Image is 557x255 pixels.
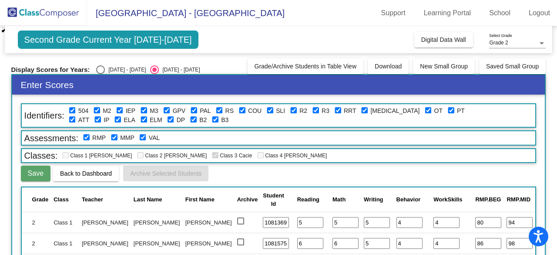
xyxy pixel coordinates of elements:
label: Reading Map [92,133,106,143]
div: First Name [185,195,215,204]
div: Last Name [134,195,162,204]
span: [GEOGRAPHIC_DATA] - [GEOGRAPHIC_DATA] [87,6,285,20]
div: First Name [185,195,232,204]
label: Math Tier 3 [150,106,158,116]
div: Student Id [263,191,284,208]
mat-radio-group: Select an option [96,65,200,74]
label: Good Parent Volunteer [173,106,186,116]
span: Back to Dashboard [60,170,112,177]
div: Class [54,195,69,204]
label: Reading Specialist Support [225,106,234,116]
span: Saved Small Group [486,63,539,70]
label: Reading Tier 3 [322,106,329,116]
label: Referral and Review [344,106,356,116]
td: 2 [22,212,51,233]
label: PALS tutoring [200,106,211,116]
label: Tier 3 Meeting [370,106,419,116]
label: VALLSS [149,133,160,143]
span: RMP.BEG [475,196,501,203]
span: Classes: [22,150,60,162]
span: Grade 2 [489,40,508,46]
button: Digital Data Wall [414,32,473,48]
label: Disengaged Parent (Not involved) [177,116,185,125]
label: Individualized Education Plan [126,106,136,116]
button: New Small Group [413,58,475,74]
label: Behavior Tier 3 [221,116,228,125]
label: Attendance Concerns (Absent or Tardy Often) [78,116,89,125]
td: 2 [22,233,51,254]
a: Support [374,6,413,20]
div: Reading [297,195,319,204]
a: Logout [522,6,557,20]
span: Digital Data Wall [421,36,466,43]
label: Involved Parent [104,116,109,125]
label: 504 Plan [78,106,88,116]
span: Assessments: [22,132,81,144]
span: Display Scores for Years: [11,66,90,74]
div: Writing [364,195,383,204]
div: Teacher [82,195,128,204]
span: Class 4 [PERSON_NAME] [257,153,327,159]
div: Writing [364,195,391,204]
span: Save [28,170,44,177]
a: School [482,6,517,20]
td: [PERSON_NAME] [79,233,131,254]
td: [PERSON_NAME] [131,212,183,233]
div: Teacher [82,195,103,204]
label: Speech Only IEP [276,106,285,116]
td: [PERSON_NAME] [183,233,235,254]
td: Class 1 [51,212,79,233]
div: WorkSkills [433,195,470,204]
button: Download [368,58,409,74]
span: Download [375,63,402,70]
div: Behavior [396,195,421,204]
span: Class 2 [PERSON_NAME] [137,153,207,159]
td: Class 1 [51,233,79,254]
div: Last Name [134,195,180,204]
span: Class 1 [PERSON_NAME] [62,153,132,159]
button: Grade/Archive Students in Table View [248,58,364,74]
span: Grade/Archive Students in Table View [255,63,357,70]
label: English Learner (Active) [124,116,135,125]
span: Class 3 Cacie [212,153,252,159]
span: New Small Group [420,63,468,70]
div: Math [332,195,359,204]
h3: Enter Scores [12,75,545,95]
label: Reading Tier 2 [299,106,307,116]
label: Math Tier 2 [103,106,111,116]
span: Archive Selected Students [130,170,201,177]
td: [PERSON_NAME] [183,212,235,233]
span: Second Grade Current Year [DATE]-[DATE] [18,31,198,49]
div: Class [54,195,77,204]
label: Counseling Support [248,106,262,116]
label: Behavior Tier 2 [199,116,207,125]
div: Math [332,195,346,204]
button: Back to Dashboard [53,166,119,181]
button: Save [21,166,50,181]
th: Grade [22,187,51,212]
label: Math Map [120,133,134,143]
span: RMP.MID [507,196,530,203]
label: Occupational Therapy [434,106,443,116]
div: Behavior [396,195,429,204]
button: Archive Selected Students [123,166,208,181]
div: [DATE] - [DATE] [159,66,200,74]
button: Saved Small Group [479,58,546,74]
td: [PERSON_NAME] [131,233,183,254]
div: WorkSkills [433,195,462,204]
div: [DATE] - [DATE] [105,66,146,74]
label: Physical Therapy [457,106,465,116]
div: Student Id [263,191,292,208]
div: Reading [297,195,327,204]
a: Learning Portal [417,6,478,20]
label: English Learner (Monitor) [150,116,162,125]
td: [PERSON_NAME] [79,212,131,233]
span: Identifiers: [22,109,67,122]
span: Archive [237,196,258,203]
